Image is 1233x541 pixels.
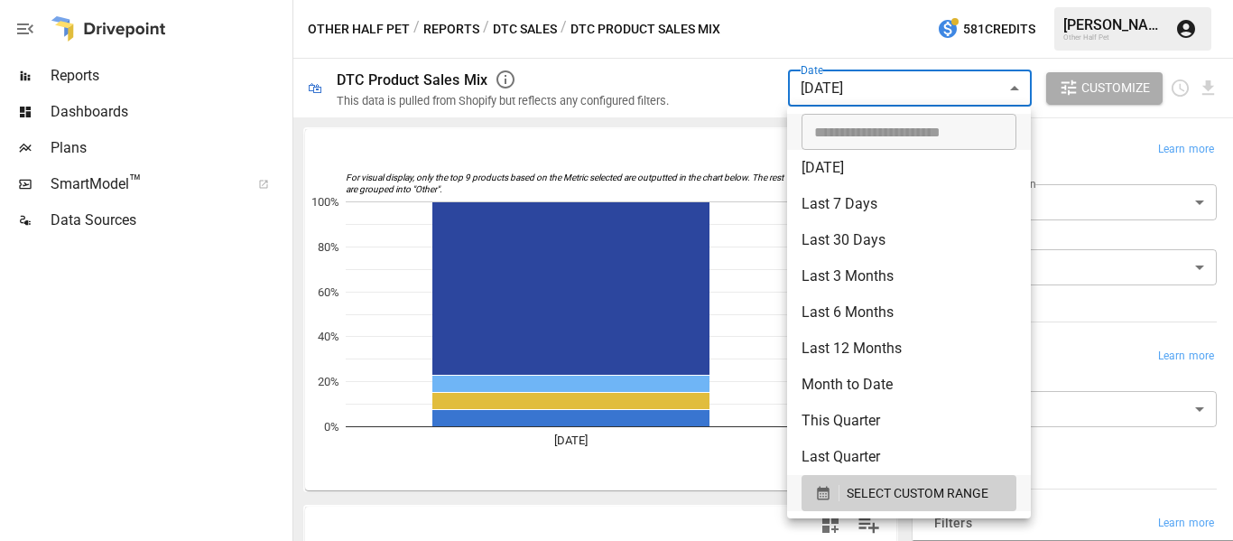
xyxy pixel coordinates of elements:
[787,439,1031,475] li: Last Quarter
[787,258,1031,294] li: Last 3 Months
[787,222,1031,258] li: Last 30 Days
[802,475,1016,511] button: SELECT CUSTOM RANGE
[787,294,1031,331] li: Last 6 Months
[787,186,1031,222] li: Last 7 Days
[787,150,1031,186] li: [DATE]
[787,403,1031,439] li: This Quarter
[847,482,988,505] span: SELECT CUSTOM RANGE
[787,331,1031,367] li: Last 12 Months
[787,367,1031,403] li: Month to Date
